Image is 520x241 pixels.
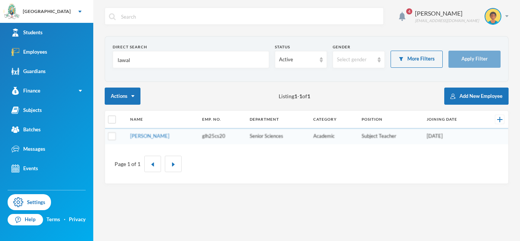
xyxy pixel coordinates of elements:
button: More Filters [391,51,443,68]
div: Page 1 of 1 [115,160,140,168]
th: Position [358,111,423,128]
div: Finance [11,87,40,95]
div: [GEOGRAPHIC_DATA] [23,8,71,15]
th: Joining Date [423,111,482,128]
div: Messages [11,145,45,153]
div: Status [275,44,327,50]
img: + [497,117,502,122]
div: Active [279,56,316,64]
img: STUDENT [485,9,501,24]
td: Senior Sciences [246,128,309,144]
a: Help [8,214,43,225]
th: Category [309,111,358,128]
div: Direct Search [113,44,269,50]
th: Name [126,111,199,128]
img: search [109,13,116,20]
div: Select gender [337,56,374,64]
div: Gender [333,44,385,50]
input: Search [120,8,380,25]
a: [PERSON_NAME] [130,133,169,139]
td: glh25cs20 [198,128,246,144]
div: [PERSON_NAME] [415,9,479,18]
button: Add New Employee [444,88,509,105]
td: Subject Teacher [358,128,423,144]
input: Name, Emp. No, Phone number, Email Address [117,51,265,69]
button: Actions [105,88,140,105]
td: Academic [309,128,358,144]
b: 1 [294,93,297,99]
a: Privacy [69,216,86,223]
span: Listing - of [279,92,310,100]
th: Department [246,111,309,128]
button: Apply Filter [448,51,501,68]
div: Students [11,29,43,37]
div: Guardians [11,67,46,75]
div: Employees [11,48,47,56]
div: Batches [11,126,41,134]
div: Events [11,164,38,172]
th: Emp. No. [198,111,246,128]
div: [EMAIL_ADDRESS][DOMAIN_NAME] [415,18,479,24]
a: Terms [46,216,60,223]
div: · [64,216,65,223]
img: logo [4,4,19,19]
b: 1 [299,93,302,99]
b: 1 [307,93,310,99]
a: Settings [8,194,51,210]
div: Subjects [11,106,42,114]
span: 4 [406,8,412,14]
td: [DATE] [423,128,482,144]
